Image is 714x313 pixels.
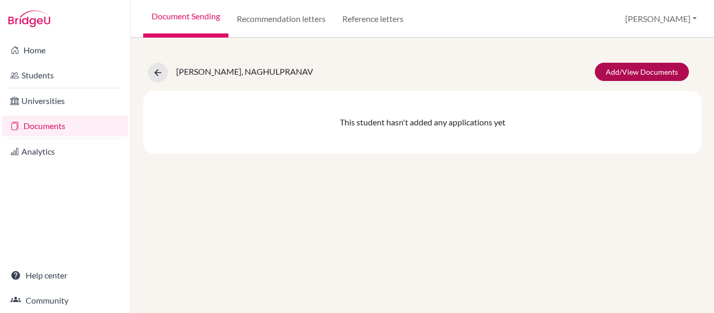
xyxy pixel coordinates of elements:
[2,141,128,162] a: Analytics
[2,115,128,136] a: Documents
[2,290,128,311] a: Community
[8,10,50,27] img: Bridge-U
[2,65,128,86] a: Students
[143,91,701,154] div: This student hasn't added any applications yet
[2,40,128,61] a: Home
[620,9,701,29] button: [PERSON_NAME]
[595,63,689,81] a: Add/View Documents
[176,66,313,76] span: [PERSON_NAME], NAGHULPRANAV
[2,265,128,286] a: Help center
[2,90,128,111] a: Universities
